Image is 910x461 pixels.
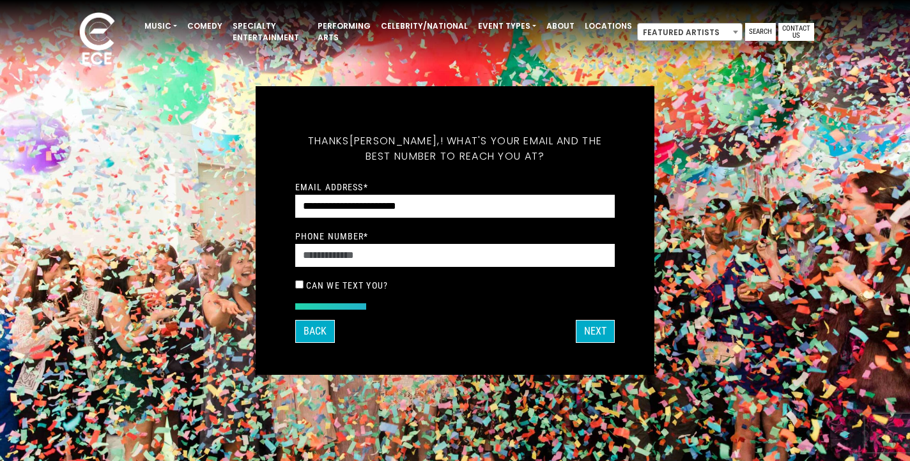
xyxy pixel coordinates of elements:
[306,280,388,291] label: Can we text you?
[638,24,742,42] span: Featured Artists
[139,15,182,37] a: Music
[637,23,743,41] span: Featured Artists
[778,23,814,41] a: Contact Us
[473,15,541,37] a: Event Types
[376,15,473,37] a: Celebrity/National
[576,320,615,343] button: Next
[295,181,368,193] label: Email Address
[295,230,369,242] label: Phone Number
[182,15,227,37] a: Comedy
[312,15,376,49] a: Performing Arts
[745,23,776,41] a: Search
[350,133,440,148] span: [PERSON_NAME],
[295,118,615,179] h5: Thanks ! What's your email and the best number to reach you at?
[227,15,312,49] a: Specialty Entertainment
[580,15,637,37] a: Locations
[541,15,580,37] a: About
[65,9,129,71] img: ece_new_logo_whitev2-1.png
[295,320,335,343] button: Back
